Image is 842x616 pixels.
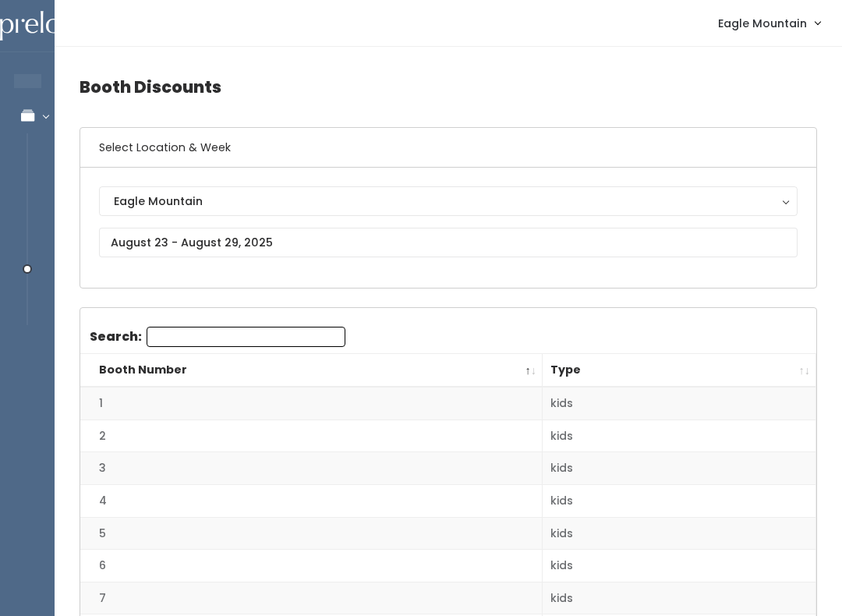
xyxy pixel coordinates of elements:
button: Eagle Mountain [99,186,798,216]
td: kids [543,387,816,420]
td: 5 [80,517,543,550]
h4: Booth Discounts [80,65,817,108]
td: kids [543,550,816,582]
span: Eagle Mountain [718,15,807,32]
input: Search: [147,327,345,347]
td: 6 [80,550,543,582]
td: 7 [80,582,543,614]
td: kids [543,452,816,485]
td: 2 [80,420,543,452]
label: Search: [90,327,345,347]
td: 3 [80,452,543,485]
td: kids [543,485,816,518]
th: Type: activate to sort column ascending [543,354,816,388]
td: 1 [80,387,543,420]
td: 4 [80,485,543,518]
td: kids [543,517,816,550]
input: August 23 - August 29, 2025 [99,228,798,257]
td: kids [543,420,816,452]
td: kids [543,582,816,614]
h6: Select Location & Week [80,128,816,168]
div: Eagle Mountain [114,193,783,210]
th: Booth Number: activate to sort column descending [80,354,543,388]
a: Eagle Mountain [702,6,836,40]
